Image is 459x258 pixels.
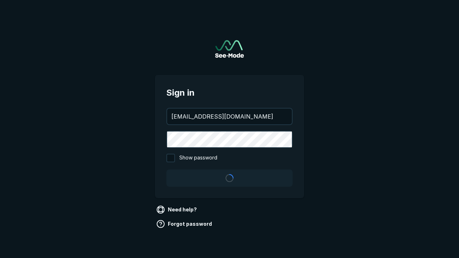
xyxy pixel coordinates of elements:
a: Need help? [155,204,200,215]
img: See-Mode Logo [215,40,244,58]
span: Show password [179,154,217,162]
span: Sign in [166,86,293,99]
input: your@email.com [167,109,292,124]
a: Forgot password [155,218,215,230]
a: Go to sign in [215,40,244,58]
